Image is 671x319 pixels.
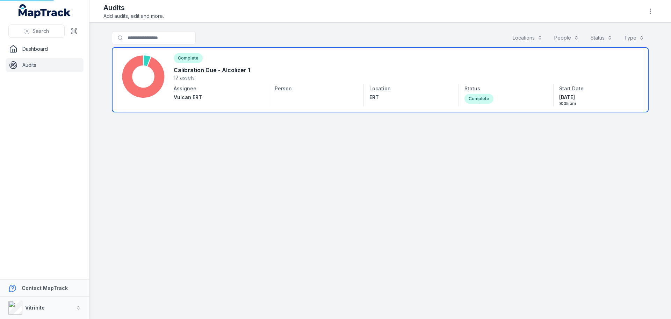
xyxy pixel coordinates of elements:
a: Audits [6,58,84,72]
a: Vulcan ERT [174,94,263,101]
strong: Vitrinite [25,305,45,311]
h2: Audits [103,3,164,13]
a: ERT [369,94,447,101]
span: [DATE] [559,94,637,101]
strong: Contact MapTrack [22,285,68,291]
button: Status [586,31,617,44]
div: Complete [464,94,493,104]
span: Search [33,28,49,35]
span: 9:05 am [559,101,637,106]
span: ERT [369,94,379,100]
button: Type [620,31,649,44]
button: Search [8,25,65,38]
span: Add audits, edit and more. [103,13,164,20]
a: Dashboard [6,42,84,56]
button: People [550,31,583,44]
time: 8/10/2025, 9:05:17 AM [559,94,637,106]
button: Locations [508,31,547,44]
a: MapTrack [19,4,71,18]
